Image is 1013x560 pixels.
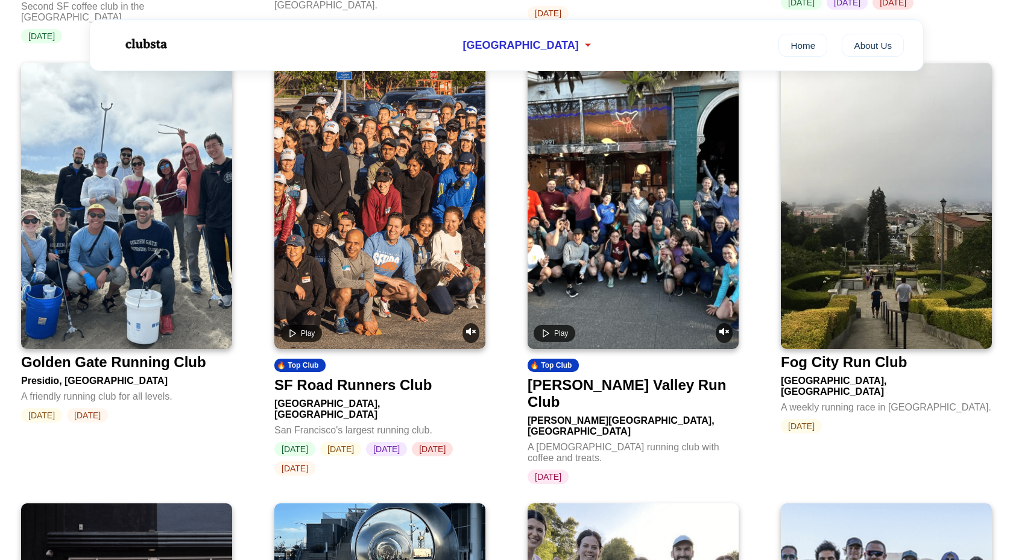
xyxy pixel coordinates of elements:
img: Fog City Run Club [781,63,992,349]
div: A friendly running club for all levels. [21,386,232,402]
span: [DATE] [528,6,569,20]
span: [DATE] [274,442,315,456]
div: Golden Gate Running Club [21,354,206,371]
span: [DATE] [67,408,108,423]
a: Play videoUnmute video🔥 Top Club[PERSON_NAME] Valley Run Club[PERSON_NAME][GEOGRAPHIC_DATA], [GEO... [528,63,739,484]
img: Logo [109,29,181,59]
span: Play [301,329,315,338]
span: [DATE] [274,461,315,476]
span: [DATE] [320,442,361,456]
div: A weekly running race in [GEOGRAPHIC_DATA]. [781,397,992,413]
a: Play videoUnmute video🔥 Top ClubSF Road Runners Club[GEOGRAPHIC_DATA], [GEOGRAPHIC_DATA]San Franc... [274,63,485,476]
div: [PERSON_NAME] Valley Run Club [528,377,734,411]
div: 🔥 Top Club [274,359,326,372]
img: Golden Gate Running Club [21,63,232,349]
button: Unmute video [462,323,479,343]
a: Fog City Run ClubFog City Run Club[GEOGRAPHIC_DATA], [GEOGRAPHIC_DATA]A weekly running race in [G... [781,63,992,433]
div: A [DEMOGRAPHIC_DATA] running club with coffee and treats. [528,437,739,464]
a: Golden Gate Running ClubGolden Gate Running ClubPresidio, [GEOGRAPHIC_DATA]A friendly running clu... [21,63,232,423]
button: Unmute video [716,323,733,343]
div: San Francisco's largest running club. [274,420,485,436]
span: [DATE] [528,470,569,484]
div: [GEOGRAPHIC_DATA], [GEOGRAPHIC_DATA] [781,371,992,397]
a: Home [778,34,827,57]
span: [DATE] [412,442,453,456]
span: [DATE] [781,419,822,433]
span: [DATE] [21,408,62,423]
div: 🔥 Top Club [528,359,579,372]
button: Play video [280,325,322,342]
div: Fog City Run Club [781,354,907,371]
span: [DATE] [366,442,407,456]
button: Play video [534,325,575,342]
div: [GEOGRAPHIC_DATA], [GEOGRAPHIC_DATA] [274,394,485,420]
a: About Us [842,34,904,57]
div: [PERSON_NAME][GEOGRAPHIC_DATA], [GEOGRAPHIC_DATA] [528,411,739,437]
span: [GEOGRAPHIC_DATA] [462,39,578,52]
div: SF Road Runners Club [274,377,432,394]
span: Play [554,329,568,338]
div: Presidio, [GEOGRAPHIC_DATA] [21,371,232,386]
